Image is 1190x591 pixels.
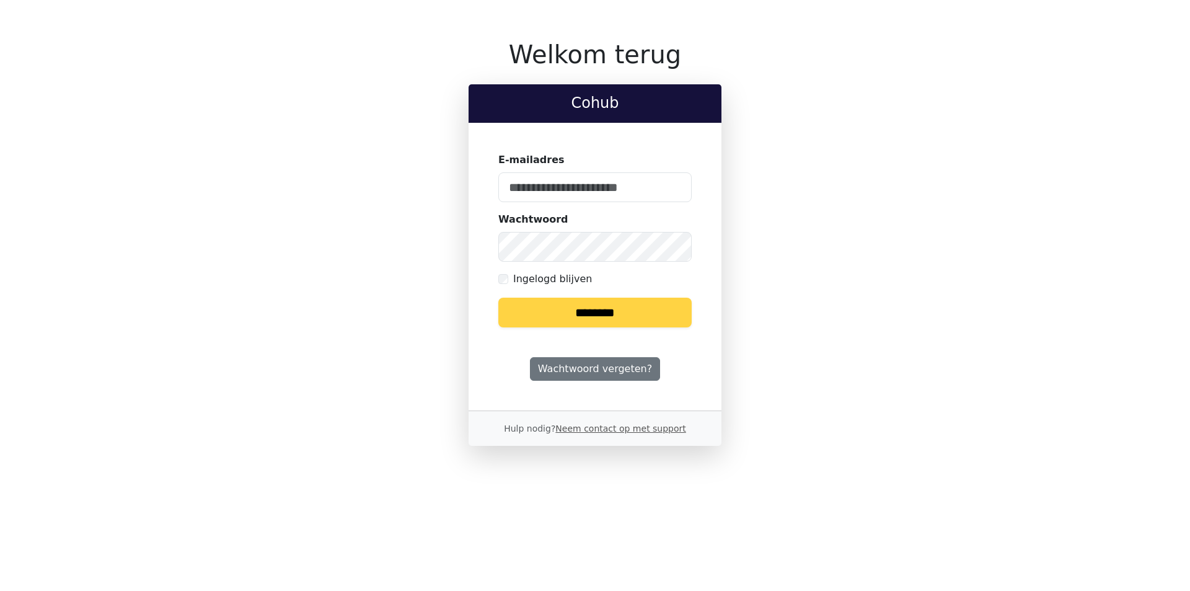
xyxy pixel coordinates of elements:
[469,40,721,69] h1: Welkom terug
[555,424,685,433] a: Neem contact op met support
[498,212,568,227] label: Wachtwoord
[478,94,712,112] h2: Cohub
[504,424,686,433] small: Hulp nodig?
[498,153,565,167] label: E-mailadres
[530,357,660,381] a: Wachtwoord vergeten?
[513,272,592,287] label: Ingelogd blijven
